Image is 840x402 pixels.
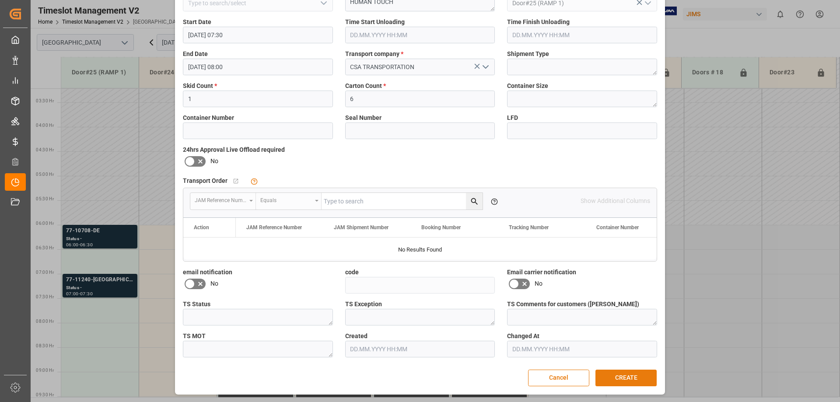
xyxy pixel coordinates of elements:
button: open menu [256,193,322,210]
input: Type to search [322,193,483,210]
input: DD.MM.YYYY HH:MM [345,341,495,357]
button: CREATE [595,370,657,386]
div: Action [194,224,209,231]
span: 24hrs Approval Live Offload required [183,145,285,154]
span: Created [345,332,367,341]
div: JAM Reference Number [195,194,246,204]
span: Carton Count [345,81,386,91]
span: LFD [507,113,518,122]
span: TS Status [183,300,210,309]
button: Cancel [528,370,589,386]
input: DD.MM.YYYY HH:MM [183,59,333,75]
span: Time Start Unloading [345,17,405,27]
span: Changed At [507,332,539,341]
span: Booking Number [421,224,461,231]
div: Equals [260,194,312,204]
span: TS Comments for customers ([PERSON_NAME]) [507,300,639,309]
span: Email carrier notification [507,268,576,277]
input: DD.MM.YYYY HH:MM [507,27,657,43]
span: No [210,279,218,288]
span: code [345,268,359,277]
span: Shipment Type [507,49,549,59]
span: Container Number [183,113,234,122]
button: open menu [190,193,256,210]
span: JAM Shipment Number [334,224,388,231]
span: Tracking Number [509,224,549,231]
span: Transport company [345,49,403,59]
input: DD.MM.YYYY HH:MM [183,27,333,43]
input: DD.MM.YYYY HH:MM [507,341,657,357]
span: Seal Number [345,113,381,122]
button: search button [466,193,483,210]
span: Container Number [596,224,639,231]
span: No [210,157,218,166]
span: TS Exception [345,300,382,309]
button: open menu [479,60,492,74]
span: Start Date [183,17,211,27]
span: email notification [183,268,232,277]
input: DD.MM.YYYY HH:MM [345,27,495,43]
span: Skid Count [183,81,217,91]
span: JAM Reference Number [246,224,302,231]
span: TS MOT [183,332,206,341]
span: End Date [183,49,208,59]
span: Transport Order [183,176,227,185]
span: Time Finish Unloading [507,17,570,27]
span: Container Size [507,81,548,91]
span: No [535,279,542,288]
